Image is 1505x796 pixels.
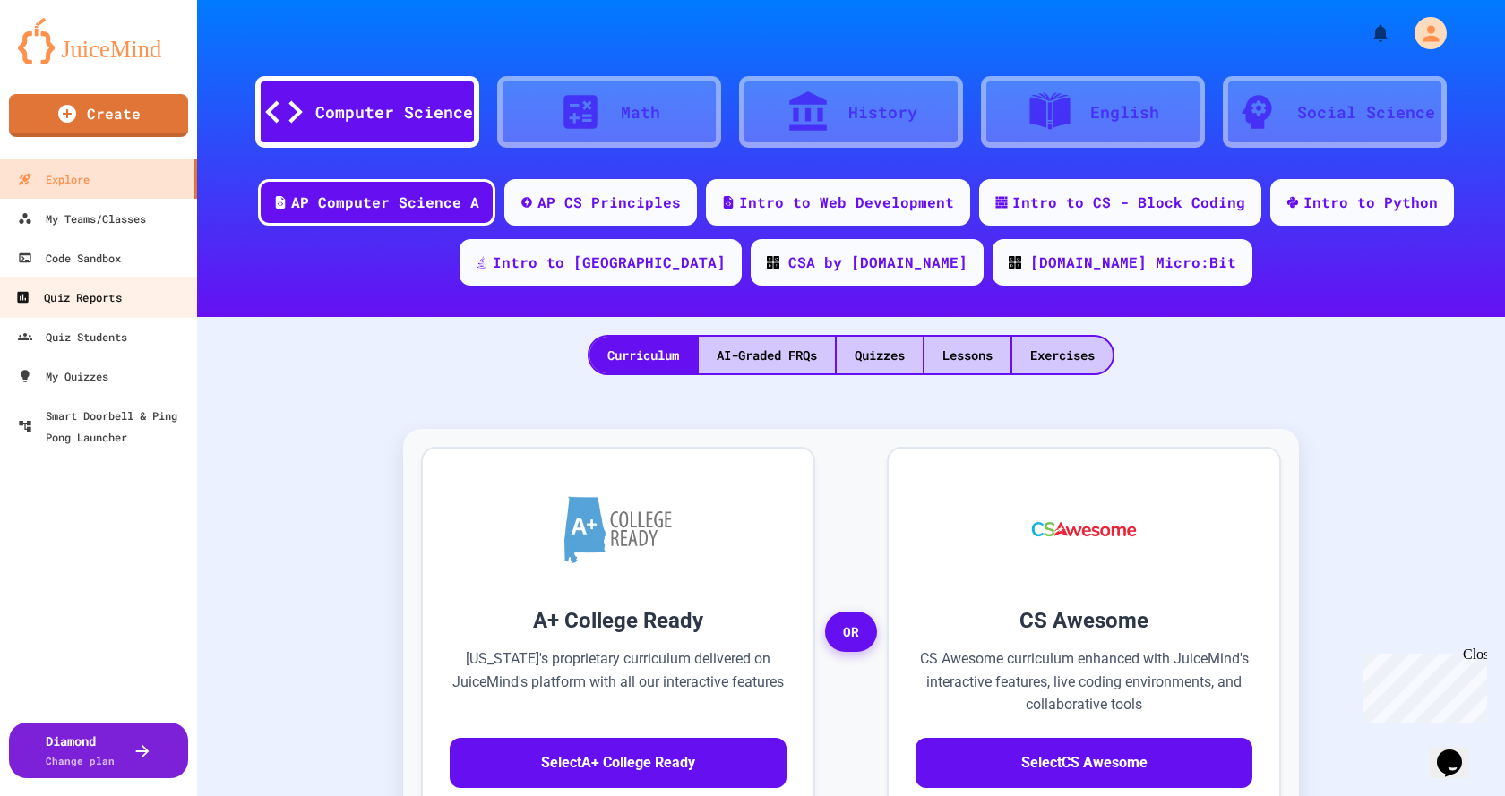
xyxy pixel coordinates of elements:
[564,496,672,563] img: A+ College Ready
[848,100,917,124] div: History
[315,100,473,124] div: Computer Science
[537,192,681,213] div: AP CS Principles
[1014,475,1155,583] img: CS Awesome
[1009,256,1021,269] img: CODE_logo_RGB.png
[18,168,90,190] div: Explore
[9,94,188,137] a: Create
[739,192,954,213] div: Intro to Web Development
[18,247,121,269] div: Code Sandbox
[9,723,188,778] button: DiamondChange plan
[18,365,108,387] div: My Quizzes
[924,337,1010,373] div: Lessons
[837,337,923,373] div: Quizzes
[18,208,146,229] div: My Teams/Classes
[1303,192,1438,213] div: Intro to Python
[1297,100,1435,124] div: Social Science
[1012,192,1245,213] div: Intro to CS - Block Coding
[767,256,779,269] img: CODE_logo_RGB.png
[699,337,835,373] div: AI-Graded FRQs
[450,738,787,788] button: SelectA+ College Ready
[18,326,127,347] div: Quiz Students
[46,754,115,767] span: Change plan
[450,604,787,637] h3: A+ College Ready
[1430,724,1487,778] iframe: chat widget
[18,405,190,448] div: Smart Doorbell & Ping Pong Launcher
[7,7,124,114] div: Chat with us now!Close
[450,647,787,716] p: [US_STATE]'s proprietary curriculum delivered on JuiceMind's platform with all our interactive fe...
[1090,100,1159,124] div: English
[916,738,1252,788] button: SelectCS Awesome
[589,337,697,373] div: Curriculum
[1396,13,1451,54] div: My Account
[621,100,660,124] div: Math
[46,732,115,769] div: Diamond
[493,252,726,273] div: Intro to [GEOGRAPHIC_DATA]
[15,287,121,309] div: Quiz Reports
[788,252,967,273] div: CSA by [DOMAIN_NAME]
[1337,18,1396,48] div: My Notifications
[825,612,877,653] span: OR
[291,192,479,213] div: AP Computer Science A
[1030,252,1236,273] div: [DOMAIN_NAME] Micro:Bit
[916,647,1252,716] p: CS Awesome curriculum enhanced with JuiceMind's interactive features, live coding environments, a...
[18,18,179,64] img: logo-orange.svg
[1012,337,1113,373] div: Exercises
[916,604,1252,637] h3: CS Awesome
[1356,646,1487,723] iframe: chat widget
